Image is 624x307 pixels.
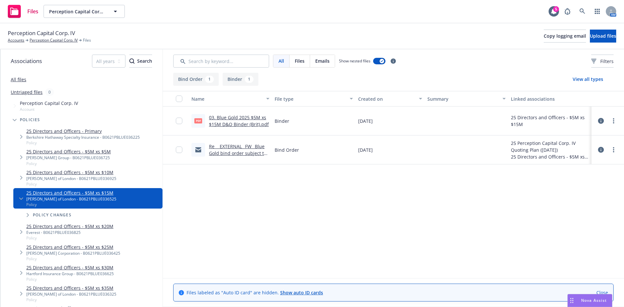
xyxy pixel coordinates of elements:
span: Account [20,107,78,112]
input: Toggle Row Selected [176,118,182,124]
button: Perception Capital Corp. IV [44,5,125,18]
span: [DATE] [358,147,373,153]
div: File type [275,96,345,102]
a: 25 Directors and Officers - $5M xs $15M [26,189,116,196]
button: Copy logging email [544,30,586,43]
input: Search by keyword... [173,55,269,68]
a: 25 Directors and Officers - $5M xs $30M [26,264,114,271]
a: 25 Directors and Officers - $5M xs $10M [26,169,116,176]
span: Policy [26,181,116,187]
a: 03. Blue Gold 2025 $5M xs $15M D&O Binder (Brit).pdf [209,114,269,127]
div: Summary [427,96,498,102]
span: All [279,58,284,64]
div: [PERSON_NAME] Corporation - B0621PBLUE036425 [26,250,120,256]
a: Search [576,5,589,18]
div: 1 [205,76,214,83]
div: 25 Perception Capital Corp. IV Quoting Plan ([DATE]) [511,140,589,153]
button: View all types [562,73,614,86]
span: Copy logging email [544,33,586,39]
span: Files labeled as "Auto ID card" are hidden. [187,289,323,296]
span: [DATE] [358,118,373,124]
a: 25 Directors and Officers - $5M xs $5M [26,148,111,155]
span: Files [295,58,305,64]
a: Close [596,289,608,296]
span: Policy [26,297,116,302]
span: Perception Capital Corp. IV [8,29,75,37]
span: Emails [315,58,330,64]
input: Toggle Row Selected [176,147,182,153]
button: SearchSearch [129,55,152,68]
div: 5 [553,6,559,12]
a: Accounts [8,37,24,43]
span: Policy [26,256,120,262]
button: Nova Assist [567,294,612,307]
span: Binder [275,118,289,124]
button: Linked associations [508,91,591,107]
div: 0 [45,88,54,96]
div: 25 Directors and Officers - $5M xs $15M [511,114,589,128]
a: 25 Directors and Officers - Primary [26,128,140,134]
div: 25 Directors and Officers - $5M xs $15M [511,153,589,160]
a: Switch app [591,5,604,18]
a: more [610,117,617,125]
span: Bind Order [275,147,299,153]
button: Name [189,91,272,107]
a: Perception Capital Corp. IV [30,37,78,43]
span: Policy [26,202,116,207]
button: Created on [356,91,425,107]
span: Filters [600,58,614,65]
a: Show auto ID cards [280,289,323,296]
a: 25 Directors and Officers - $5M xs $20M [26,223,113,230]
svg: Search [129,58,135,64]
button: Bind Order [173,73,219,86]
div: Created on [358,96,415,102]
a: 25 Directors and Officers - $5M xs $25M [26,244,120,250]
span: Perception Capital Corp. IV [49,8,105,15]
a: Report a Bug [561,5,574,18]
span: Files [83,37,91,43]
span: Files [27,9,38,14]
div: Drag to move [568,294,576,307]
a: All files [11,76,26,83]
span: Filters [591,58,614,65]
a: Files [5,2,41,20]
span: Upload files [590,33,616,39]
span: Show nested files [339,58,370,64]
button: Filters [591,55,614,68]
a: Untriaged files [11,89,43,96]
div: [PERSON_NAME] of London - B0621PBLUE036925 [26,176,116,181]
span: Policy changes [33,213,71,217]
span: Policy [26,161,111,166]
div: Name [191,96,262,102]
div: 1 [245,76,253,83]
div: [PERSON_NAME] of London - B0621PBLUE036325 [26,291,116,297]
button: File type [272,91,355,107]
div: [PERSON_NAME] Group - B0621PBLUE036725 [26,155,111,160]
div: Berkshire Hathaway Specialty Insurance - B0621PBLUE036225 [26,134,140,140]
span: Perception Capital Corp. IV [20,100,78,107]
div: Search [129,55,152,67]
span: Policies [20,118,40,122]
span: Policy [26,140,140,146]
button: Upload files [590,30,616,43]
div: [PERSON_NAME] of London - B0621PBLUE036525 [26,196,116,202]
span: Policy [26,276,114,282]
button: Summary [425,91,508,107]
span: Nova Assist [581,298,607,303]
div: Everest - B0621PBLUE036825 [26,230,113,235]
span: pdf [194,118,202,123]
input: Select all [176,96,182,102]
span: Associations [11,57,42,65]
button: Binder [223,73,258,86]
a: Re_ _EXTERNAL_ FW_ Blue Gold bind order subject to final closing docs.msg [209,143,266,163]
span: Policy [26,235,113,241]
div: Linked associations [511,96,589,102]
div: Hartford Insurance Group - B0621PBLUE036625 [26,271,114,276]
a: 25 Directors and Officers - $5M xs $35M [26,285,116,291]
a: more [610,146,617,154]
